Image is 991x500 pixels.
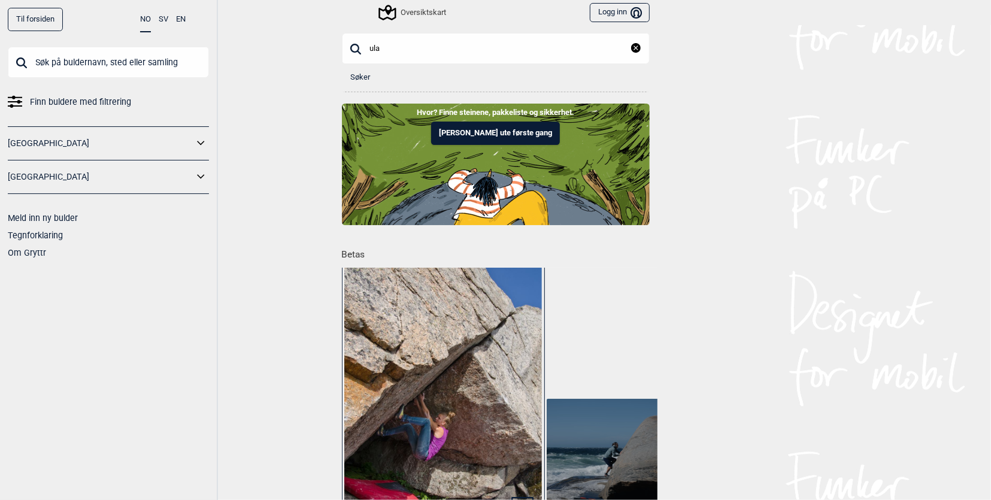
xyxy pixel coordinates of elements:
[8,135,193,152] a: [GEOGRAPHIC_DATA]
[8,93,209,111] a: Finn buldere med filtrering
[431,122,560,145] button: [PERSON_NAME] ute første gang
[8,47,209,78] input: Søk på buldernavn, sted eller samling
[8,248,46,257] a: Om Gryttr
[342,241,657,262] h1: Betas
[8,213,78,223] a: Meld inn ny bulder
[30,93,131,111] span: Finn buldere med filtrering
[159,8,168,31] button: SV
[9,107,982,119] p: Hvor? Finne steinene, pakkeliste og sikkerhet.
[342,33,650,64] input: Søk på buldernavn, sted eller samling
[176,8,186,31] button: EN
[8,168,193,186] a: [GEOGRAPHIC_DATA]
[590,3,649,23] button: Logg inn
[351,72,371,81] span: Søker
[8,231,63,240] a: Tegnforklaring
[380,5,446,20] div: Oversiktskart
[8,8,63,31] a: Til forsiden
[342,104,650,225] img: Indoor to outdoor
[140,8,151,32] button: NO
